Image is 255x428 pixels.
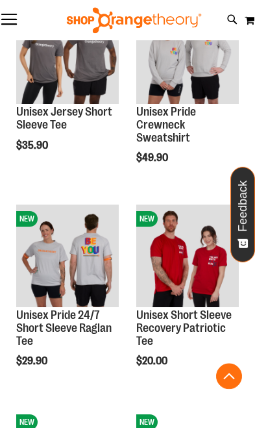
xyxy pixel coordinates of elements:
[16,1,119,104] img: Unisex Jersey Short Sleeve Tee
[16,308,112,347] a: Unisex Pride 24/7 Short Sleeve Raglan Tee
[10,198,125,400] div: product
[136,1,239,106] a: Unisex Pride Crewneck SweatshirtNEW
[136,355,169,367] span: $20.00
[16,355,49,367] span: $29.90
[136,205,239,307] img: Product image for Unisex Short Sleeve Recovery Patriotic Tee
[130,198,245,400] div: product
[136,105,196,144] a: Unisex Pride Crewneck Sweatshirt
[16,1,119,106] a: Unisex Jersey Short Sleeve TeeNEW
[136,152,170,164] span: $49.90
[65,7,203,33] img: Shop Orangetheory
[16,211,38,227] span: NEW
[136,308,232,347] a: Unisex Short Sleeve Recovery Patriotic Tee
[237,180,249,231] span: Feedback
[16,140,50,151] span: $35.90
[230,166,255,262] button: Feedback - Show survey
[16,105,112,131] a: Unisex Jersey Short Sleeve Tee
[216,363,242,389] button: Back To Top
[16,205,119,307] img: Unisex Pride 24/7 Short Sleeve Raglan Tee
[16,205,119,309] a: Unisex Pride 24/7 Short Sleeve Raglan TeeNEW
[136,205,239,309] a: Product image for Unisex Short Sleeve Recovery Patriotic TeeNEW
[136,211,158,227] span: NEW
[136,1,239,104] img: Unisex Pride Crewneck Sweatshirt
